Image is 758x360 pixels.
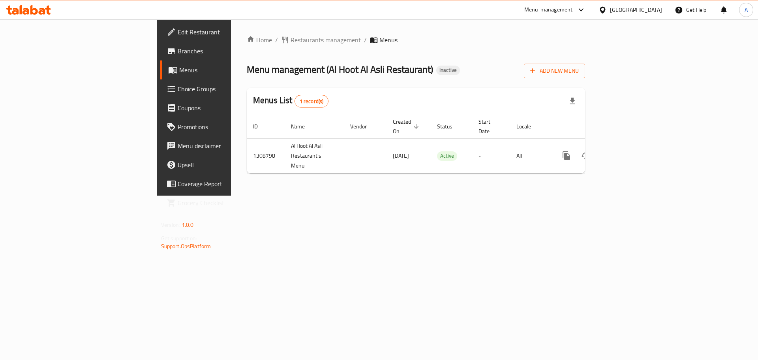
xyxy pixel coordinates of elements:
th: Actions [551,115,639,139]
span: Start Date [478,117,501,136]
span: Grocery Checklist [178,198,278,207]
table: enhanced table [247,115,639,173]
span: Inactive [436,67,460,74]
span: Coverage Report [178,179,278,188]
span: 1.0.0 [182,220,194,230]
a: Coverage Report [160,174,284,193]
span: A [745,6,748,14]
div: Export file [563,92,582,111]
button: Change Status [576,146,595,165]
span: Get support on: [161,233,197,243]
span: Status [437,122,463,131]
button: Add New Menu [524,64,585,78]
td: All [510,138,551,173]
h2: Menus List [253,94,328,107]
a: Restaurants management [281,35,361,45]
span: Edit Restaurant [178,27,278,37]
span: ID [253,122,268,131]
div: Total records count [295,95,329,107]
a: Menus [160,60,284,79]
span: Branches [178,46,278,56]
span: Menu disclaimer [178,141,278,151]
div: Inactive [436,66,460,75]
nav: breadcrumb [247,35,585,45]
div: Menu-management [524,5,573,15]
span: Vendor [350,122,377,131]
div: [GEOGRAPHIC_DATA] [610,6,662,14]
span: Upsell [178,160,278,170]
a: Coupons [160,98,284,117]
span: Active [437,151,457,160]
span: Promotions [178,122,278,132]
span: Restaurants management [291,35,361,45]
button: more [557,146,576,165]
a: Promotions [160,117,284,136]
li: / [364,35,367,45]
a: Choice Groups [160,79,284,98]
span: Created On [393,117,421,136]
span: Menus [379,35,398,45]
span: Name [291,122,315,131]
a: Grocery Checklist [160,193,284,212]
span: [DATE] [393,151,409,161]
a: Branches [160,41,284,60]
div: Active [437,151,457,161]
td: Al Hoot Al Asli Restaurant's Menu [285,138,344,173]
a: Upsell [160,155,284,174]
a: Support.OpsPlatform [161,241,211,251]
span: Menu management ( Al Hoot Al Asli Restaurant ) [247,60,433,78]
td: - [472,138,510,173]
span: Locale [516,122,541,131]
a: Edit Restaurant [160,23,284,41]
span: Menus [179,65,278,75]
span: Add New Menu [530,66,579,76]
span: 1 record(s) [295,98,328,105]
span: Choice Groups [178,84,278,94]
span: Version: [161,220,180,230]
a: Menu disclaimer [160,136,284,155]
span: Coupons [178,103,278,113]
